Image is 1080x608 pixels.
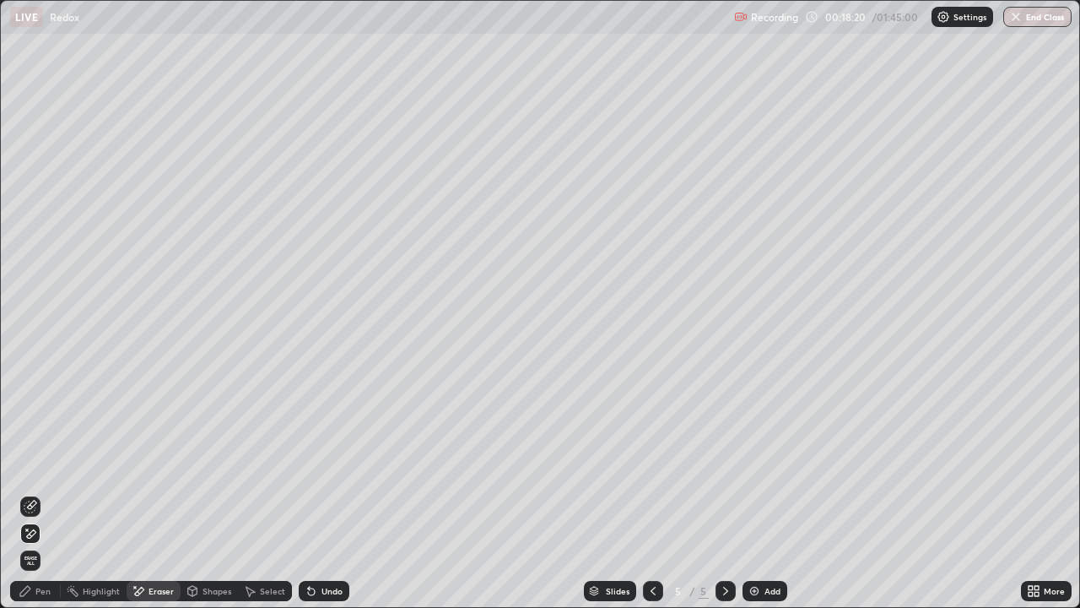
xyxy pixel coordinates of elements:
div: Highlight [83,587,120,595]
div: Shapes [202,587,231,595]
span: Erase all [21,556,40,566]
p: Recording [751,11,798,24]
div: 5 [670,586,687,596]
div: Select [260,587,285,595]
img: recording.375f2c34.svg [734,10,748,24]
img: end-class-cross [1009,10,1023,24]
div: More [1044,587,1065,595]
img: class-settings-icons [937,10,950,24]
div: Slides [606,587,629,595]
div: Eraser [148,587,174,595]
p: Redox [50,10,79,24]
div: Add [764,587,780,595]
img: add-slide-button [748,584,761,598]
button: End Class [1003,7,1072,27]
div: / [690,586,695,596]
div: Pen [35,587,51,595]
div: Undo [321,587,343,595]
p: Settings [953,13,986,21]
p: LIVE [15,10,38,24]
div: 5 [699,584,709,599]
